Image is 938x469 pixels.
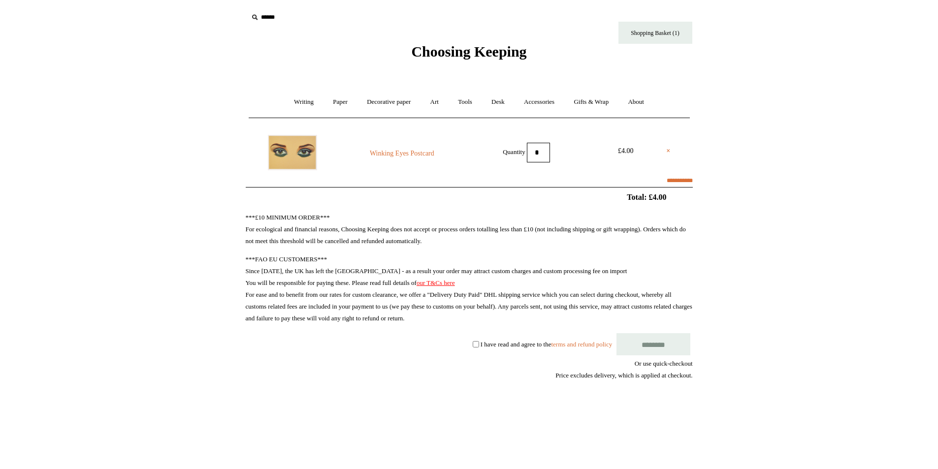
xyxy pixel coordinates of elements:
[619,417,693,443] iframe: PayPal-paypal
[503,148,525,155] label: Quantity
[411,43,526,60] span: Choosing Keeping
[481,340,612,347] label: I have read and agree to the
[411,51,526,58] a: Choosing Keeping
[449,89,481,115] a: Tools
[421,89,448,115] a: Art
[565,89,617,115] a: Gifts & Wrap
[619,89,653,115] a: About
[666,145,670,157] a: ×
[483,89,514,115] a: Desk
[335,148,469,159] a: Winking Eyes Postcard
[246,370,693,381] div: Price excludes delivery, which is applied at checkout.
[604,145,648,157] div: £4.00
[618,22,692,44] a: Shopping Basket (1)
[417,279,455,286] a: our T&Cs here
[246,253,693,324] p: ***FAO EU CUSTOMERS*** Since [DATE], the UK has left the [GEOGRAPHIC_DATA] - as a result your ord...
[515,89,563,115] a: Accessories
[223,192,715,202] h2: Total: £4.00
[246,358,693,381] div: Or use quick-checkout
[285,89,323,115] a: Writing
[358,89,420,115] a: Decorative paper
[551,340,612,347] a: terms and refund policy
[246,212,693,247] p: ***£10 MINIMUM ORDER*** For ecological and financial reasons, Choosing Keeping does not accept or...
[324,89,356,115] a: Paper
[268,135,317,170] img: Winking Eyes Postcard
